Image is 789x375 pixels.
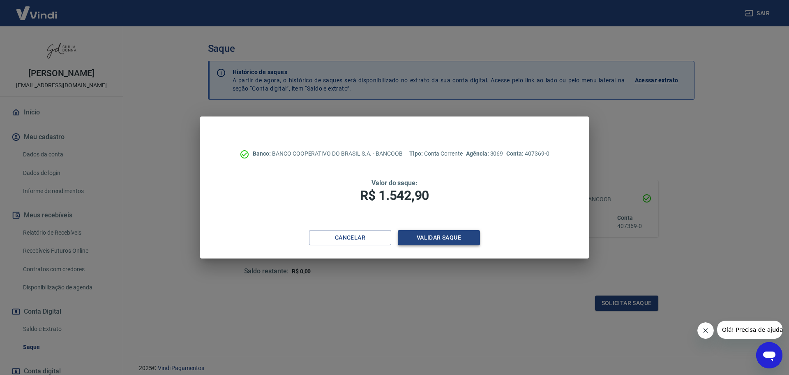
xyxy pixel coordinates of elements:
p: Conta Corrente [409,149,463,158]
span: Valor do saque: [371,179,418,187]
span: Banco: [253,150,272,157]
iframe: Mensagem da empresa [717,321,782,339]
span: Conta: [506,150,525,157]
span: Agência: [466,150,490,157]
button: Validar saque [398,230,480,245]
iframe: Fechar mensagem [697,322,714,339]
p: 3069 [466,149,503,158]
p: 407369-0 [506,149,549,158]
span: Olá! Precisa de ajuda? [5,6,69,12]
button: Cancelar [309,230,391,245]
p: BANCO COOPERATIVO DO BRASIL S.A. - BANCOOB [253,149,403,158]
iframe: Botão para abrir a janela de mensagens [756,342,782,368]
span: R$ 1.542,90 [360,188,429,203]
span: Tipo: [409,150,424,157]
